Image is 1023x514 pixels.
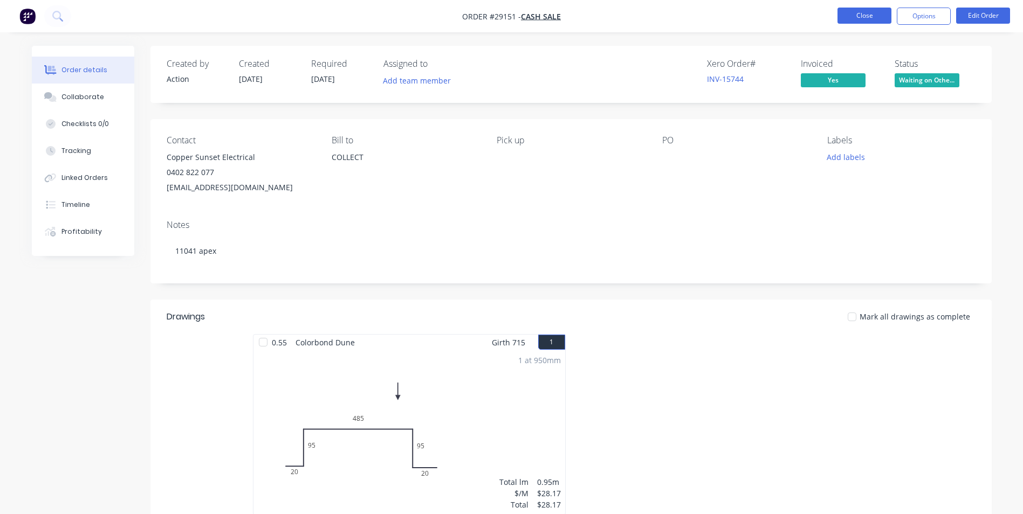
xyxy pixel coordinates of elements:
[239,74,263,84] span: [DATE]
[61,227,102,237] div: Profitability
[32,218,134,245] button: Profitability
[332,135,479,145] div: Bill to
[167,234,976,267] div: 11041 apex
[167,73,226,85] div: Action
[167,59,226,69] div: Created by
[860,311,970,322] span: Mark all drawings as complete
[956,8,1010,24] button: Edit Order
[167,180,314,195] div: [EMAIL_ADDRESS][DOMAIN_NAME]
[499,499,528,510] div: Total
[462,11,521,22] span: Order #29151 -
[827,135,975,145] div: Labels
[61,146,91,156] div: Tracking
[311,74,335,84] span: [DATE]
[707,74,744,84] a: INV-15744
[895,73,959,89] button: Waiting on Othe...
[537,499,561,510] div: $28.17
[332,150,479,165] div: COLLECT
[492,335,525,350] span: Girth 715
[61,92,104,102] div: Collaborate
[662,135,810,145] div: PO
[707,59,788,69] div: Xero Order #
[332,150,479,184] div: COLLECT
[837,8,891,24] button: Close
[801,59,882,69] div: Invoiced
[167,310,205,323] div: Drawings
[32,164,134,191] button: Linked Orders
[167,220,976,230] div: Notes
[32,57,134,84] button: Order details
[897,8,951,25] button: Options
[377,73,456,88] button: Add team member
[61,119,109,129] div: Checklists 0/0
[537,476,561,488] div: 0.95m
[267,335,291,350] span: 0.55
[499,488,528,499] div: $/M
[32,110,134,137] button: Checklists 0/0
[518,355,561,366] div: 1 at 950mm
[538,335,565,350] button: 1
[239,59,298,69] div: Created
[167,165,314,180] div: 0402 822 077
[167,150,314,195] div: Copper Sunset Electrical0402 822 077[EMAIL_ADDRESS][DOMAIN_NAME]
[821,150,871,164] button: Add labels
[537,488,561,499] div: $28.17
[32,191,134,218] button: Timeline
[32,84,134,110] button: Collaborate
[19,8,36,24] img: Factory
[383,59,491,69] div: Assigned to
[383,73,457,88] button: Add team member
[521,11,561,22] a: CASH SALE
[32,137,134,164] button: Tracking
[895,73,959,87] span: Waiting on Othe...
[291,335,359,350] span: Colorbond Dune
[497,135,644,145] div: Pick up
[311,59,370,69] div: Required
[895,59,976,69] div: Status
[61,173,108,183] div: Linked Orders
[61,65,107,75] div: Order details
[801,73,866,87] span: Yes
[167,135,314,145] div: Contact
[499,476,528,488] div: Total lm
[61,200,90,210] div: Timeline
[167,150,314,165] div: Copper Sunset Electrical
